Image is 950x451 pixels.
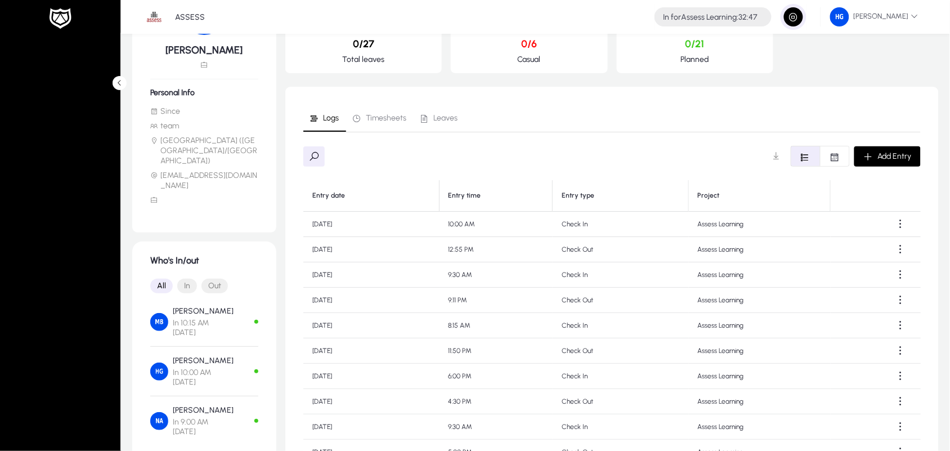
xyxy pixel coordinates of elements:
[150,88,258,97] h6: Personal Info
[312,191,345,200] div: Entry date
[150,136,258,166] li: [GEOGRAPHIC_DATA] ([GEOGRAPHIC_DATA]/[GEOGRAPHIC_DATA])
[201,279,228,293] button: Out
[150,275,258,297] mat-button-toggle-group: Font Style
[46,7,74,30] img: white-logo.png
[553,364,689,389] td: Check In
[440,313,553,338] td: 8:15 AM
[150,106,258,117] li: Since
[664,12,758,22] h4: Assess Learning
[173,356,234,365] p: [PERSON_NAME]
[553,313,689,338] td: Check In
[791,146,850,167] mat-button-toggle-group: Font Style
[830,7,849,26] img: 143.png
[177,279,197,293] button: In
[553,338,689,364] td: Check Out
[150,44,258,56] h5: [PERSON_NAME]
[689,212,831,237] td: Assess Learning
[689,338,831,364] td: Assess Learning
[689,313,831,338] td: Assess Learning
[854,146,921,167] button: Add Entry
[626,55,764,64] p: Planned
[440,180,553,212] th: Entry time
[440,262,553,288] td: 9:30 AM
[150,171,258,191] li: [EMAIL_ADDRESS][DOMAIN_NAME]
[175,12,205,22] p: ASSESS
[553,389,689,414] td: Check Out
[150,121,258,131] li: team
[150,363,168,381] img: Hossam Gad
[303,313,440,338] td: [DATE]
[553,262,689,288] td: Check In
[689,389,831,414] td: Assess Learning
[440,237,553,262] td: 12:55 PM
[144,6,165,28] img: 1.png
[689,262,831,288] td: Assess Learning
[689,364,831,389] td: Assess Learning
[460,55,598,64] p: Casual
[303,212,440,237] td: [DATE]
[173,318,234,337] span: In 10:15 AM [DATE]
[440,414,553,440] td: 9:30 AM
[440,288,553,313] td: 9:11 PM
[173,368,234,387] span: In 10:00 AM [DATE]
[562,191,594,200] div: Entry type
[303,364,440,389] td: [DATE]
[626,38,764,50] p: 0/21
[553,212,689,237] td: Check In
[440,389,553,414] td: 4:30 PM
[294,38,433,50] p: 0/27
[173,417,234,436] span: In 9:00 AM [DATE]
[346,105,414,132] a: Timesheets
[414,105,465,132] a: Leaves
[303,389,440,414] td: [DATE]
[698,191,720,200] div: Project
[739,12,758,22] span: 32:47
[433,114,458,122] span: Leaves
[150,313,168,331] img: Mahmoud Bashandy
[689,288,831,313] td: Assess Learning
[303,237,440,262] td: [DATE]
[294,55,433,64] p: Total leaves
[440,212,553,237] td: 10:00 AM
[303,414,440,440] td: [DATE]
[460,38,598,50] p: 0/6
[303,105,346,132] a: Logs
[323,114,339,122] span: Logs
[150,255,258,266] h1: Who's In/out
[366,114,406,122] span: Timesheets
[689,237,831,262] td: Assess Learning
[553,414,689,440] td: Check In
[553,237,689,262] td: Check Out
[150,279,173,293] button: All
[821,7,927,27] button: [PERSON_NAME]
[562,191,679,200] div: Entry type
[440,364,553,389] td: 6:00 PM
[689,414,831,440] td: Assess Learning
[664,12,682,22] span: In for
[737,12,739,22] span: :
[698,191,822,200] div: Project
[553,288,689,313] td: Check Out
[173,306,234,316] p: [PERSON_NAME]
[440,338,553,364] td: 11:50 PM
[150,412,168,430] img: Nahla Abdelaziz
[303,338,440,364] td: [DATE]
[173,405,234,415] p: [PERSON_NAME]
[303,288,440,313] td: [DATE]
[830,7,918,26] span: [PERSON_NAME]
[878,151,912,161] span: Add Entry
[303,262,440,288] td: [DATE]
[312,191,430,200] div: Entry date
